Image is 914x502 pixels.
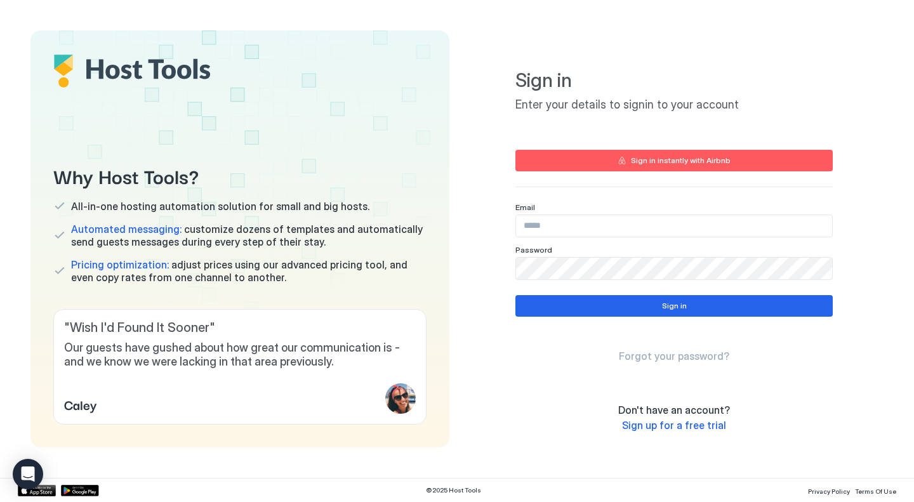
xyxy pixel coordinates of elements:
input: Input Field [516,258,832,279]
span: Don't have an account? [618,404,730,416]
span: Sign in [515,69,833,93]
div: profile [385,383,416,414]
a: Privacy Policy [808,484,850,497]
span: adjust prices using our advanced pricing tool, and even copy rates from one channel to another. [71,258,427,284]
a: Google Play Store [61,485,99,496]
input: Input Field [516,215,832,237]
div: Sign in [662,300,687,312]
span: " Wish I'd Found It Sooner " [64,320,416,336]
a: Forgot your password? [619,350,729,363]
div: Open Intercom Messenger [13,459,43,489]
span: Terms Of Use [855,487,896,495]
span: Sign up for a free trial [622,419,726,432]
div: Sign in instantly with Airbnb [631,155,731,166]
span: Automated messaging: [71,223,182,235]
span: Enter your details to signin to your account [515,98,833,112]
span: Email [515,202,535,212]
span: Pricing optimization: [71,258,169,271]
span: Caley [64,395,97,414]
a: Sign up for a free trial [622,419,726,432]
button: Sign in instantly with Airbnb [515,150,833,171]
span: Privacy Policy [808,487,850,495]
a: Terms Of Use [855,484,896,497]
span: © 2025 Host Tools [426,486,481,494]
button: Sign in [515,295,833,317]
span: customize dozens of templates and automatically send guests messages during every step of their s... [71,223,427,248]
span: Forgot your password? [619,350,729,362]
span: Password [515,245,552,254]
a: App Store [18,485,56,496]
span: Our guests have gushed about how great our communication is - and we know we were lacking in that... [64,341,416,369]
span: Why Host Tools? [53,161,427,190]
span: All-in-one hosting automation solution for small and big hosts. [71,200,369,213]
